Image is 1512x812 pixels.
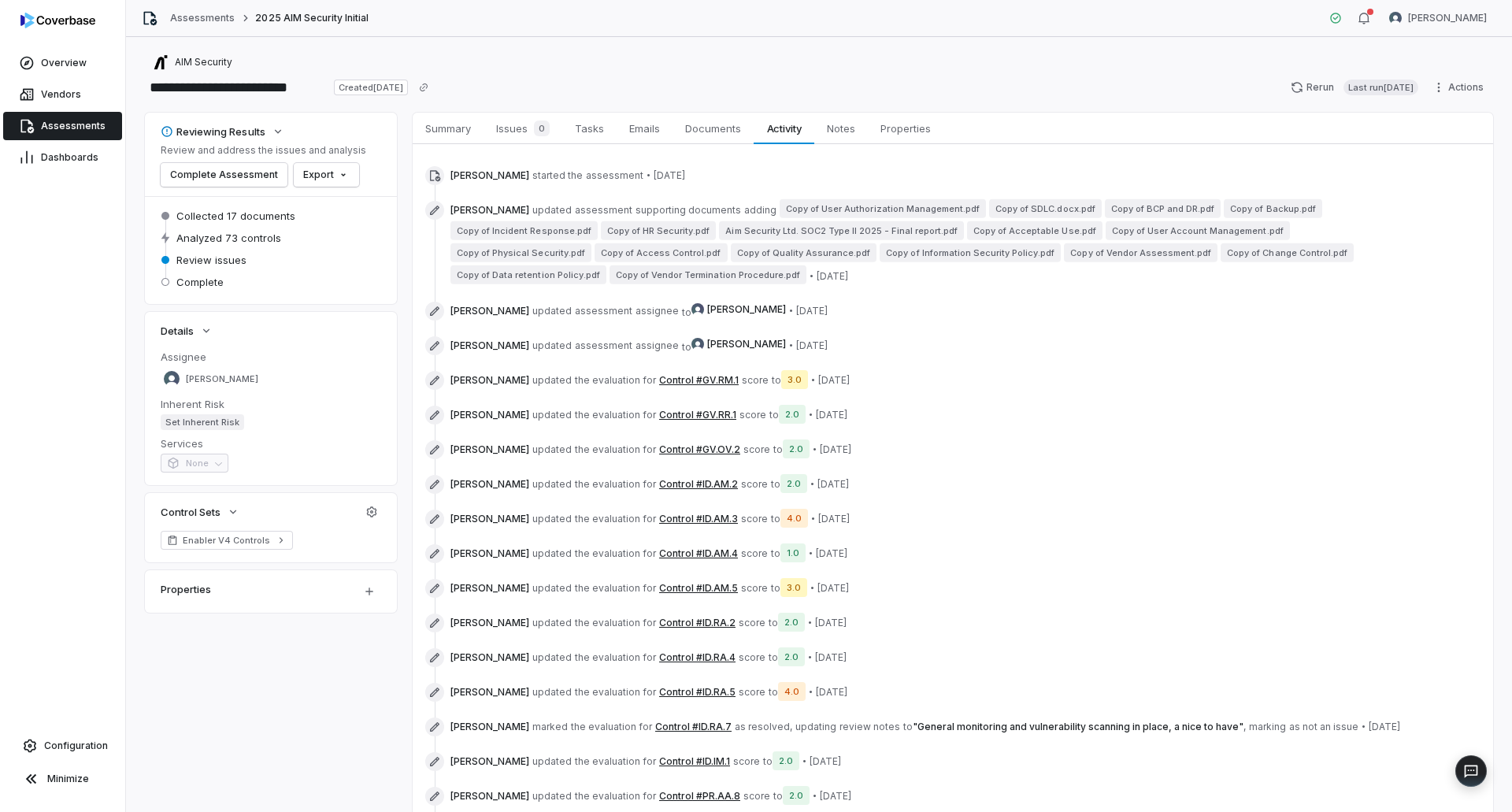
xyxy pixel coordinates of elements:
[739,686,765,699] span: score
[796,339,828,352] span: [DATE]
[575,755,656,768] span: the evaluation for
[795,721,836,733] span: updating
[450,651,529,664] span: [PERSON_NAME]
[817,270,848,283] span: [DATE]
[161,124,265,139] div: Reviewing Results
[450,513,529,525] span: [PERSON_NAME]
[679,118,747,139] span: Documents
[880,243,1061,262] span: Copy of Information Security Policy.pdf
[575,305,632,317] span: assessment
[735,721,792,733] span: as resolved ,
[532,755,572,768] span: updated
[41,120,106,132] span: Assessments
[682,306,691,318] span: to
[811,373,815,386] span: •
[156,498,244,526] button: Control Sets
[161,505,220,519] span: Control Sets
[170,12,235,24] a: Assessments
[771,547,780,559] span: to
[450,686,529,699] span: [PERSON_NAME]
[532,513,572,525] span: updated
[769,686,778,698] span: to
[821,118,862,139] span: Notes
[636,305,679,317] span: assignee
[778,613,805,632] span: 2.0
[789,339,793,351] span: •
[450,221,598,240] span: Copy of Incident Response.pdf
[575,409,656,421] span: the evaluation for
[575,339,632,352] span: assessment
[763,755,773,767] span: to
[780,543,806,562] span: 1.0
[815,651,847,664] span: [DATE]
[771,513,780,525] span: to
[789,304,793,317] span: •
[647,169,650,181] span: •
[810,581,814,594] span: •
[41,57,87,69] span: Overview
[808,651,812,663] span: •
[816,686,847,699] span: [DATE]
[601,221,717,240] span: Copy of HR Security.pdf
[778,647,805,666] span: 2.0
[817,478,849,491] span: [DATE]
[575,686,656,699] span: the evaluation for
[161,397,381,411] dt: Inherent Risk
[913,721,1243,732] span: " General monitoring and vulnerability scanning in place, a nice to have "
[450,339,529,352] span: [PERSON_NAME]
[532,374,572,387] span: updated
[586,169,643,182] span: assessment
[818,374,850,387] span: [DATE]
[623,118,666,139] span: Emails
[450,478,529,491] span: [PERSON_NAME]
[569,118,610,139] span: Tasks
[532,790,572,803] span: updated
[532,169,583,182] span: started the
[820,790,851,803] span: [DATE]
[659,443,740,456] button: Control #GV.OV.2
[813,443,817,455] span: •
[741,582,768,595] span: score
[659,790,740,803] button: Control #PR.AA.8
[783,439,810,458] span: 2.0
[781,370,808,389] span: 3.0
[575,204,632,217] span: assessment
[176,231,281,245] span: Analyzed 73 controls
[682,341,691,353] span: to
[20,13,95,28] img: logo-D7KZi-bG.svg
[3,49,122,77] a: Overview
[6,763,119,795] button: Minimize
[3,112,122,140] a: Assessments
[161,163,287,187] button: Complete Assessment
[161,531,293,550] a: Enabler V4 Controls
[811,512,815,525] span: •
[636,339,679,352] span: assignee
[44,740,108,752] span: Configuration
[1064,243,1217,262] span: Copy of Vendor Assessment.pdf
[571,721,652,733] span: the evaluation for
[810,755,841,768] span: [DATE]
[903,721,913,732] span: to
[659,582,738,595] button: Control #ID.AM.5
[816,409,847,421] span: [DATE]
[739,409,766,421] span: score
[450,409,529,421] span: [PERSON_NAME]
[813,789,817,802] span: •
[575,547,656,560] span: the evaluation for
[1289,721,1358,733] span: as not an issue
[780,199,986,218] span: Copy of User Authorization Management.pdf
[809,547,813,559] span: •
[779,405,806,424] span: 2.0
[575,790,656,803] span: the evaluation for
[874,118,937,139] span: Properties
[659,755,730,768] button: Control #ID.IM.1
[739,617,765,629] span: score
[161,436,381,450] dt: Services
[450,243,591,262] span: Copy of Physical Security.pdf
[255,12,369,24] span: 2025 AIM Security Initial
[691,338,704,350] img: Melanie Lorent avatar
[744,204,776,217] span: adding
[810,477,814,490] span: •
[691,303,704,316] img: Melvin Baez avatar
[532,305,572,317] span: updated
